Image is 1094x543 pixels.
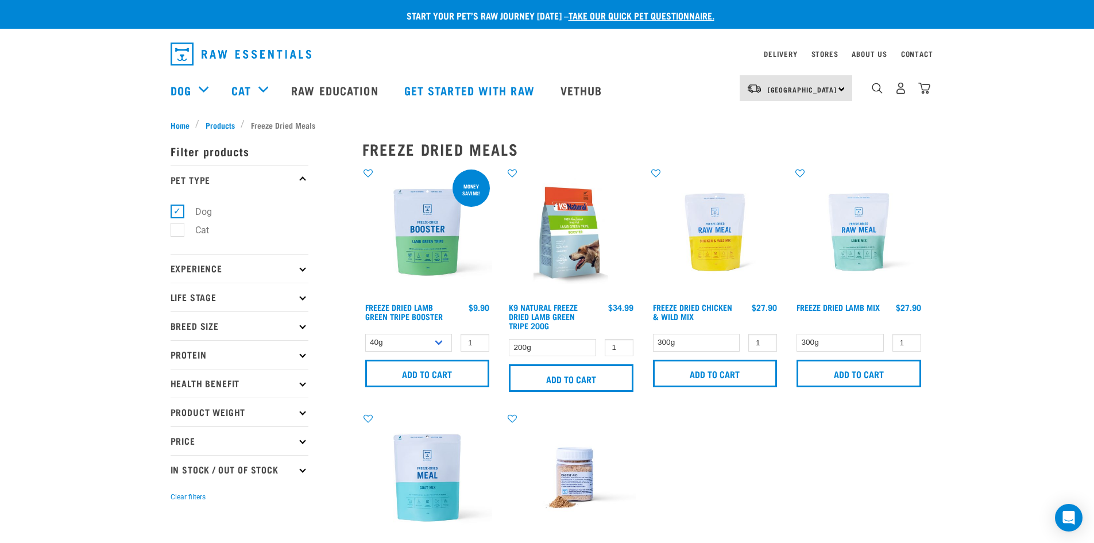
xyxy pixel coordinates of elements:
a: Stores [811,52,838,56]
p: Product Weight [171,398,308,426]
a: About Us [852,52,887,56]
a: Freeze Dried Chicken & Wild Mix [653,305,732,318]
img: Freeze Dried Lamb Green Tripe [362,167,493,298]
img: K9 Square [506,167,636,298]
a: Home [171,119,196,131]
input: 1 [892,334,921,352]
a: take our quick pet questionnaire. [569,13,714,18]
img: RE Product Shoot 2023 Nov8677 [794,167,924,298]
a: Freeze Dried Lamb Mix [797,305,880,309]
a: K9 Natural Freeze Dried Lamb Green Tripe 200g [509,305,578,328]
div: $27.90 [896,303,921,312]
input: Add to cart [797,360,921,387]
img: Raw Essentials Digest Aid Pet Supplement [506,413,636,543]
a: Get started with Raw [393,67,549,113]
p: Life Stage [171,283,308,311]
div: $27.90 [752,303,777,312]
a: Products [199,119,241,131]
img: home-icon-1@2x.png [872,83,883,94]
p: Protein [171,340,308,369]
input: 1 [605,339,633,357]
a: Delivery [764,52,797,56]
img: home-icon@2x.png [918,82,930,94]
a: Dog [171,82,191,99]
div: $9.90 [469,303,489,312]
p: Price [171,426,308,455]
p: Experience [171,254,308,283]
p: Filter products [171,137,308,165]
a: Cat [231,82,251,99]
div: Open Intercom Messenger [1055,504,1083,532]
div: Money saving! [453,178,490,202]
button: Clear filters [171,492,206,502]
nav: breadcrumbs [171,119,924,131]
img: van-moving.png [747,83,762,94]
a: Raw Education [280,67,392,113]
span: Home [171,119,190,131]
input: Add to cart [365,360,490,387]
p: Pet Type [171,165,308,194]
p: In Stock / Out Of Stock [171,455,308,484]
a: Freeze Dried Lamb Green Tripe Booster [365,305,443,318]
label: Dog [177,205,217,219]
a: Contact [901,52,933,56]
input: Add to cart [509,364,633,392]
a: Vethub [549,67,617,113]
p: Breed Size [171,311,308,340]
img: Raw Essentials Logo [171,43,311,66]
span: [GEOGRAPHIC_DATA] [768,87,837,91]
h2: Freeze Dried Meals [362,140,924,158]
img: RE Product Shoot 2023 Nov8678 [650,167,780,298]
span: Products [206,119,235,131]
input: Add to cart [653,360,778,387]
img: user.png [895,82,907,94]
label: Cat [177,223,214,237]
p: Health Benefit [171,369,308,398]
div: $34.99 [608,303,633,312]
img: Raw Essentials Freeze Dried Goat Mix [362,413,493,543]
input: 1 [461,334,489,352]
nav: dropdown navigation [161,38,933,70]
input: 1 [748,334,777,352]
